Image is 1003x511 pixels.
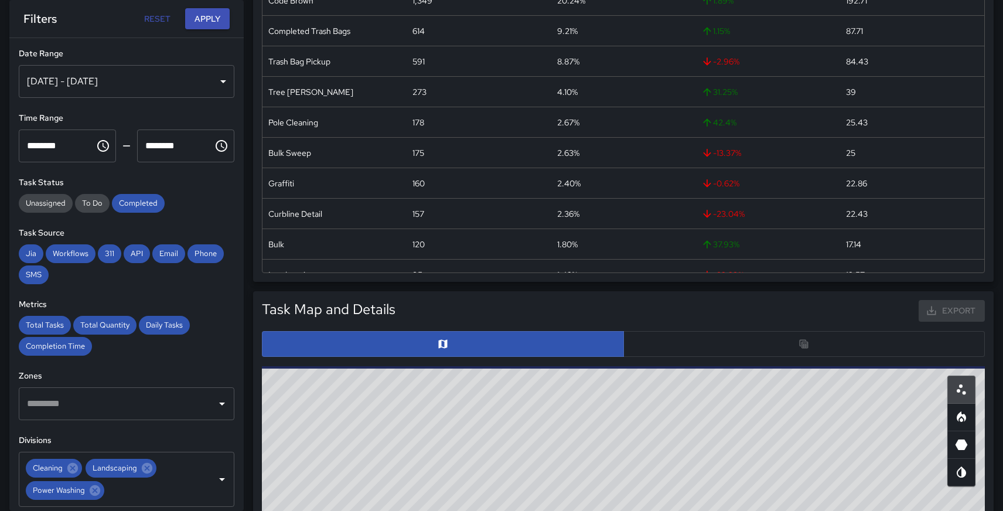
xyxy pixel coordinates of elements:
[268,269,315,281] div: Landscaping
[91,134,115,158] button: Choose time, selected time is 12:00 AM
[947,458,975,486] button: Map Style
[152,248,185,258] span: Email
[124,244,150,263] div: API
[19,341,92,351] span: Completion Time
[268,117,318,128] div: Pole Cleaning
[19,370,234,383] h6: Zones
[557,178,581,189] div: 2.40%
[98,244,121,263] div: 311
[268,239,284,250] div: Bulk
[557,239,578,250] div: 1.80%
[701,239,739,250] span: 37.93 %
[73,320,137,330] span: Total Quantity
[412,239,425,250] div: 120
[412,56,425,67] div: 591
[262,300,395,319] h5: Task Map and Details
[557,208,579,220] div: 2.36%
[19,270,49,280] span: SMS
[846,269,865,281] div: 13.57
[557,25,578,37] div: 9.21%
[268,208,322,220] div: Curbline Detail
[26,483,92,497] span: Power Washing
[268,86,353,98] div: Tree Wells
[947,403,975,431] button: Heatmap
[19,112,234,125] h6: Time Range
[268,25,350,37] div: Completed Trash Bags
[19,316,71,335] div: Total Tasks
[947,431,975,459] button: 3D Heatmap
[846,147,855,159] div: 25
[701,178,739,189] span: -0.62 %
[846,56,868,67] div: 84.43
[701,86,738,98] span: 31.25 %
[954,383,968,397] svg: Scatterplot
[152,244,185,263] div: Email
[75,194,110,213] div: To Do
[557,269,578,281] div: 1.43%
[557,86,578,98] div: 4.10%
[412,117,424,128] div: 178
[954,465,968,479] svg: Map Style
[846,86,856,98] div: 39
[19,434,234,447] h6: Divisions
[412,178,425,189] div: 160
[19,194,73,213] div: Unassigned
[557,56,579,67] div: 8.87%
[19,298,234,311] h6: Metrics
[138,8,176,30] button: Reset
[846,25,863,37] div: 87.71
[701,117,736,128] span: 42.4 %
[139,316,190,335] div: Daily Tasks
[19,65,234,98] div: [DATE] - [DATE]
[112,194,165,213] div: Completed
[19,47,234,60] h6: Date Range
[19,176,234,189] h6: Task Status
[185,8,230,30] button: Apply
[187,248,224,258] span: Phone
[412,208,424,220] div: 157
[26,481,104,500] div: Power Washing
[846,208,868,220] div: 22.43
[98,248,121,258] span: 311
[701,25,730,37] span: 1.15 %
[701,147,741,159] span: -13.37 %
[557,147,579,159] div: 2.63%
[75,198,110,208] span: To Do
[86,459,156,478] div: Landscaping
[46,244,95,263] div: Workflows
[412,25,425,37] div: 614
[846,239,861,250] div: 17.14
[19,265,49,284] div: SMS
[412,86,427,98] div: 273
[954,438,968,452] svg: 3D Heatmap
[112,198,165,208] span: Completed
[846,178,867,189] div: 22.86
[187,244,224,263] div: Phone
[557,117,579,128] div: 2.67%
[412,269,422,281] div: 95
[139,320,190,330] span: Daily Tasks
[19,337,92,356] div: Completion Time
[701,56,739,67] span: -2.96 %
[954,410,968,424] svg: Heatmap
[412,147,424,159] div: 175
[86,461,144,475] span: Landscaping
[19,244,43,263] div: Jia
[947,376,975,404] button: Scatterplot
[210,134,233,158] button: Choose time, selected time is 11:59 PM
[214,396,230,412] button: Open
[19,198,73,208] span: Unassigned
[19,248,43,258] span: Jia
[124,248,150,258] span: API
[846,117,868,128] div: 25.43
[19,320,71,330] span: Total Tasks
[73,316,137,335] div: Total Quantity
[268,56,330,67] div: Trash Bag Pickup
[23,9,57,28] h6: Filters
[268,178,294,189] div: Graffiti
[19,227,234,240] h6: Task Source
[268,147,311,159] div: Bulk Sweep
[214,471,230,488] button: Open
[46,248,95,258] span: Workflows
[26,461,70,475] span: Cleaning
